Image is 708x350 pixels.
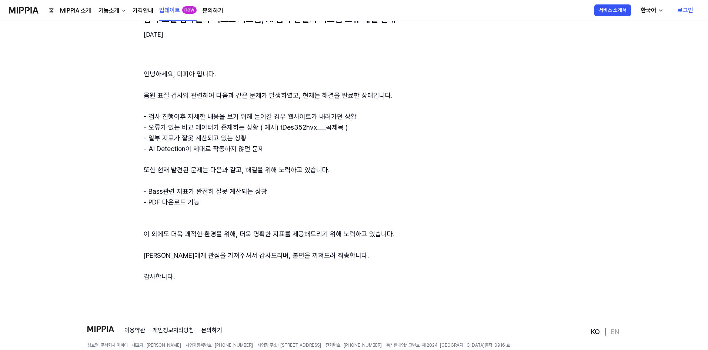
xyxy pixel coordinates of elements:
span: 상호명: 주식회사 미피아 [87,342,128,349]
a: MIPPIA 소개 [60,6,91,15]
a: 개인정보처리방침 [153,326,194,335]
a: EN [611,327,619,336]
a: 문의하기 [201,326,222,335]
div: 기능소개 [97,6,121,15]
span: 통신판매업신고번호: 제 2024-[GEOGRAPHIC_DATA]동작-0916 호 [386,342,510,349]
div: 한국어 [639,6,658,15]
button: 한국어 [635,3,668,18]
a: 이용약관 [124,326,145,335]
a: 업데이트 [159,6,180,15]
span: 사업자등록번호 : [PHONE_NUMBER] [186,342,253,349]
div: 안녕하세요, 미피아 입니다. 음원 표절 검사와 관련하여 다음과 같은 문제가 발생하였고, 현재는 해결을 완료한 상태입니다. - 검사 진행이후 자세한 내용을 보기 위해 들어갈 경... [144,69,635,282]
a: 가격안내 [133,6,153,15]
div: new [182,6,197,14]
img: logo [87,326,114,332]
button: 기능소개 [97,6,127,15]
button: 서비스 소개서 [594,4,631,16]
a: 문의하기 [203,6,223,15]
a: KO [591,327,600,336]
span: 대표자 : [PERSON_NAME] [132,342,181,349]
span: 사업장 주소 : [STREET_ADDRESS] [257,342,321,349]
div: [DATE] [144,30,635,39]
span: 전화번호 : [PHONE_NUMBER] [325,342,382,349]
a: 홈 [49,6,54,15]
